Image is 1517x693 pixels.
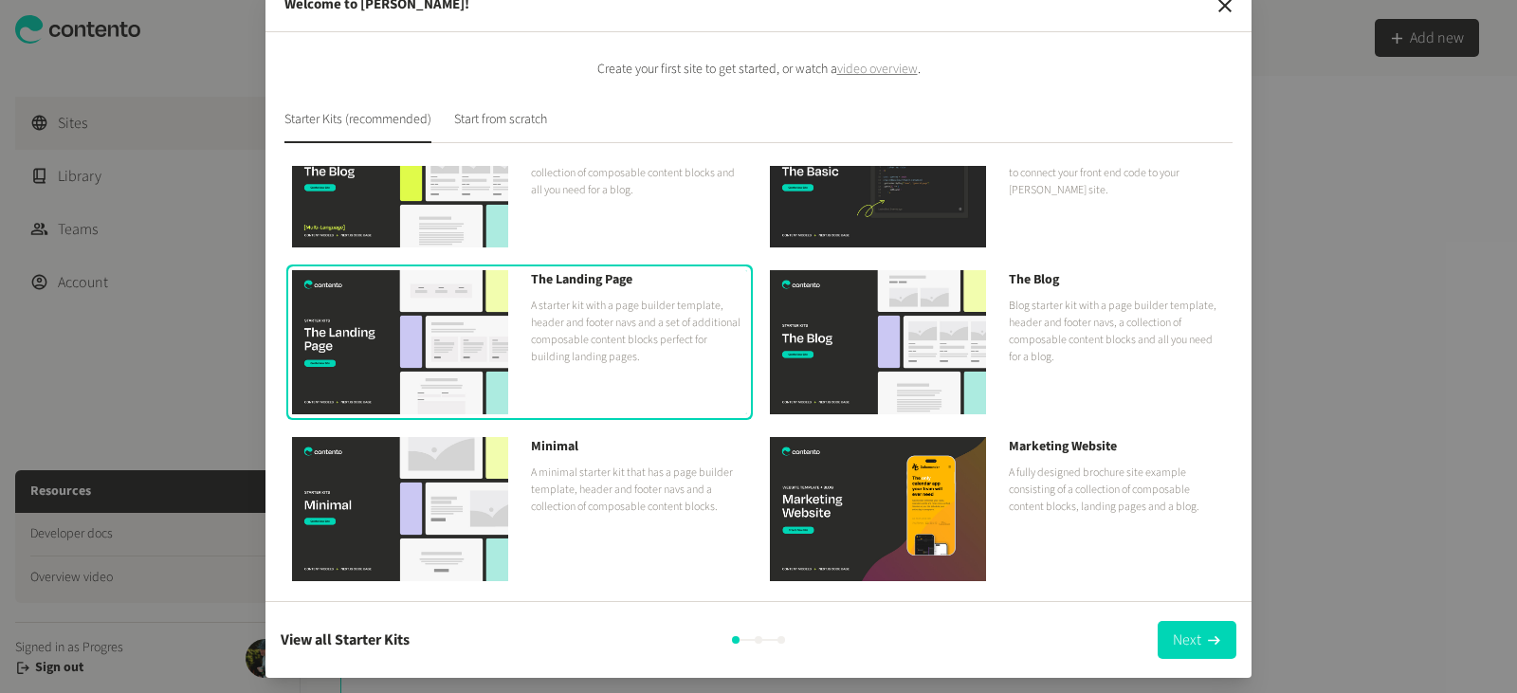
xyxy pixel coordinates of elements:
img: Starter-Kit---Minimal_jxCcSQ8rk9.jpg [292,437,508,581]
h3: The Blog [1009,270,1225,290]
img: Starter-Kit---Blog_jCr0D9XYXR.jpg [770,270,986,414]
button: Starter Kits (recommended) [284,110,431,143]
p: Create your first site to get started, or watch a . [284,59,1233,80]
img: Starter-Kit---Landing-Page_jr9skr8ZrK.jpg [292,270,508,414]
button: Start from scratch [454,110,547,143]
img: Starter-Site---Marketing-Website.jpg [770,437,986,581]
h3: Marketing Website [1009,437,1225,457]
p: A minimal starter kit that has a page builder template, header and footer navs and a collection o... [531,465,747,516]
p: Blog starter kit with a page builder template, header and footer navs, a collection of composable... [1009,298,1225,366]
p: A starter kit with a page builder template, header and footer navs and a set of additional compos... [531,298,747,366]
p: A fully designed brochure site example consisting of a collection of composable content blocks, l... [1009,465,1225,516]
button: View all Starter Kits [281,621,410,659]
a: video overview [837,60,918,79]
img: Starter-Kit---Blog-Multi-language.jpg [292,103,508,247]
img: Starter-Kit---Basic.jpg [770,103,986,247]
button: Next [1158,621,1236,659]
h3: Minimal [531,437,747,457]
h3: The Landing Page [531,270,747,290]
